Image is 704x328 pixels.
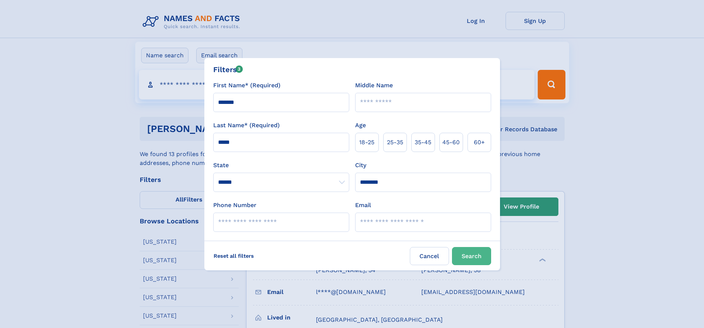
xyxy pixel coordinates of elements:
[355,201,371,210] label: Email
[387,138,403,147] span: 25‑35
[452,247,491,265] button: Search
[442,138,460,147] span: 45‑60
[474,138,485,147] span: 60+
[355,121,366,130] label: Age
[213,161,349,170] label: State
[415,138,431,147] span: 35‑45
[213,201,256,210] label: Phone Number
[410,247,449,265] label: Cancel
[209,247,259,265] label: Reset all filters
[213,64,243,75] div: Filters
[355,161,366,170] label: City
[213,81,280,90] label: First Name* (Required)
[359,138,374,147] span: 18‑25
[213,121,280,130] label: Last Name* (Required)
[355,81,393,90] label: Middle Name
